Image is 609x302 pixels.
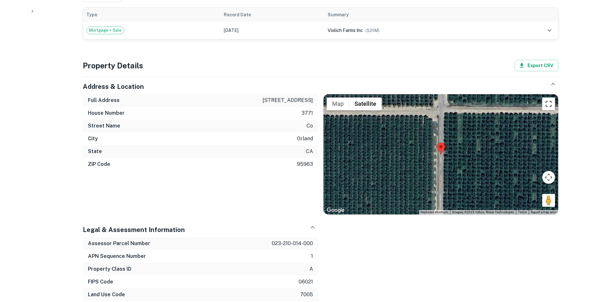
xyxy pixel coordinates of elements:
p: [STREET_ADDRESS] [262,97,313,104]
h4: Property Details [83,60,143,71]
th: Summary [324,8,504,22]
p: 7005 [300,291,313,298]
p: a [309,265,313,273]
p: 1 [311,252,313,260]
p: orland [297,135,313,143]
h6: Street Name [88,122,120,130]
img: Google [325,206,346,214]
button: Show street map [327,97,349,110]
button: Keyboard shortcuts [421,210,448,214]
td: [DATE] [221,22,324,39]
p: 06021 [299,278,313,286]
p: 023-210-014-000 [272,240,313,247]
h6: APN Sequence Number [88,252,146,260]
h5: Legal & Assessment Information [83,225,185,235]
span: violich farms inc [328,28,363,33]
a: Report a map error [531,210,556,214]
h6: State [88,148,102,155]
h6: ZIP Code [88,160,110,168]
h6: House Number [88,109,125,117]
button: Show satellite imagery [349,97,382,110]
h6: Assessor Parcel Number [88,240,150,247]
h6: FIPS Code [88,278,113,286]
button: Map camera controls [542,171,555,184]
button: Toggle fullscreen view [542,97,555,110]
p: ca [306,148,313,155]
span: ($ 20M ) [365,28,379,33]
th: Record Date [221,8,324,22]
h6: City [88,135,98,143]
p: 3771 [301,109,313,117]
a: Open this area in Google Maps (opens a new window) [325,206,346,214]
button: Drag Pegman onto the map to open Street View [542,194,555,207]
p: co [307,122,313,130]
span: Imagery ©2025 Airbus, Maxar Technologies [452,210,514,214]
h6: Land Use Code [88,291,125,298]
iframe: Chat Widget [577,251,609,282]
h5: Address & Location [83,82,144,91]
p: 95963 [297,160,313,168]
button: expand row [544,25,555,36]
h6: Full Address [88,97,120,104]
a: Terms (opens in new tab) [518,210,527,214]
button: Export CSV [515,60,558,71]
th: Type [83,8,221,22]
h6: Property Class ID [88,265,131,273]
span: Mortgage + Sale [87,27,124,34]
